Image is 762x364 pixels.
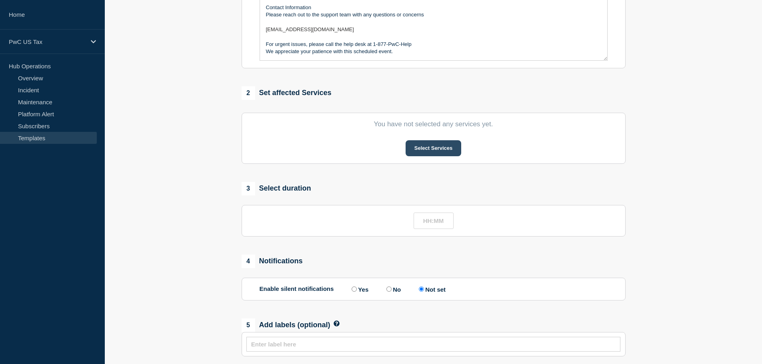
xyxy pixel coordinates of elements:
span: 2 [242,86,255,100]
div: Notifications [242,255,303,268]
input: Enable silent notifications: Yes [352,286,357,292]
p: Enable silent notifications [260,285,334,293]
input: Enter label here [251,341,616,348]
span: 3 [242,182,255,195]
span: [EMAIL_ADDRESS][DOMAIN_NAME] [266,26,354,32]
p: Please reach out to the support team with any questions or concerns [266,11,601,18]
button: Select Services [406,140,461,156]
label: Not set [417,285,446,293]
label: No [384,285,401,293]
label: Yes [350,285,368,293]
p: We appreciate your patience with this scheduled event. [266,48,601,55]
p: For urgent issues, please call the help desk at 1-877-PwC-Help [266,41,601,48]
p: PwC US Tax [9,38,86,45]
input: HH:MM [414,213,454,229]
input: Enable silent notifications: No [386,286,392,292]
p: Contact Information [266,4,601,11]
div: Select duration [242,182,311,195]
span: 4 [242,255,255,268]
input: Enable silent notifications: Not set [419,286,424,292]
p: You have not selected any services yet. [260,120,608,128]
span: 5 [242,318,255,332]
div: Add labels (optional) [242,318,330,332]
div: Set affected Services [242,86,332,100]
